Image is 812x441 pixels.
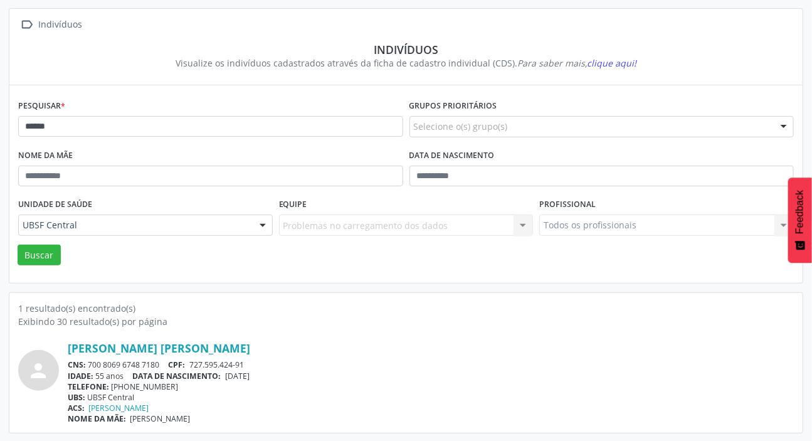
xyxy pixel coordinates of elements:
div: Exibindo 30 resultado(s) por página [18,315,794,328]
span: 727.595.424-91 [189,359,244,370]
div: UBSF Central [68,392,794,403]
div: Indivíduos [27,43,785,56]
div: 55 anos [68,371,794,381]
span: [PERSON_NAME] [130,413,191,424]
label: Grupos prioritários [409,97,497,116]
span: clique aqui! [587,57,636,69]
span: CPF: [169,359,186,370]
label: Unidade de saúde [18,195,92,215]
button: Buscar [18,245,61,266]
label: Profissional [539,195,596,215]
span: [DATE] [225,371,250,381]
a:  Indivíduos [18,16,85,34]
i: Para saber mais, [517,57,636,69]
i:  [18,16,36,34]
span: ACS: [68,403,85,413]
span: CNS: [68,359,86,370]
div: Visualize os indivíduos cadastrados através da ficha de cadastro individual (CDS). [27,56,785,70]
span: Selecione o(s) grupo(s) [414,120,508,133]
label: Data de nascimento [409,146,495,166]
label: Nome da mãe [18,146,73,166]
span: Feedback [794,190,806,234]
span: TELEFONE: [68,381,109,392]
span: DATA DE NASCIMENTO: [133,371,221,381]
label: Pesquisar [18,97,65,116]
span: UBS: [68,392,85,403]
div: 700 8069 6748 7180 [68,359,794,370]
span: NOME DA MÃE: [68,413,126,424]
i: person [28,359,50,382]
button: Feedback - Mostrar pesquisa [788,178,812,263]
div: Indivíduos [36,16,85,34]
a: [PERSON_NAME] [PERSON_NAME] [68,341,250,355]
div: [PHONE_NUMBER] [68,381,794,392]
label: Equipe [279,195,307,215]
a: [PERSON_NAME] [89,403,149,413]
span: UBSF Central [23,219,247,231]
span: IDADE: [68,371,93,381]
div: 1 resultado(s) encontrado(s) [18,302,794,315]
